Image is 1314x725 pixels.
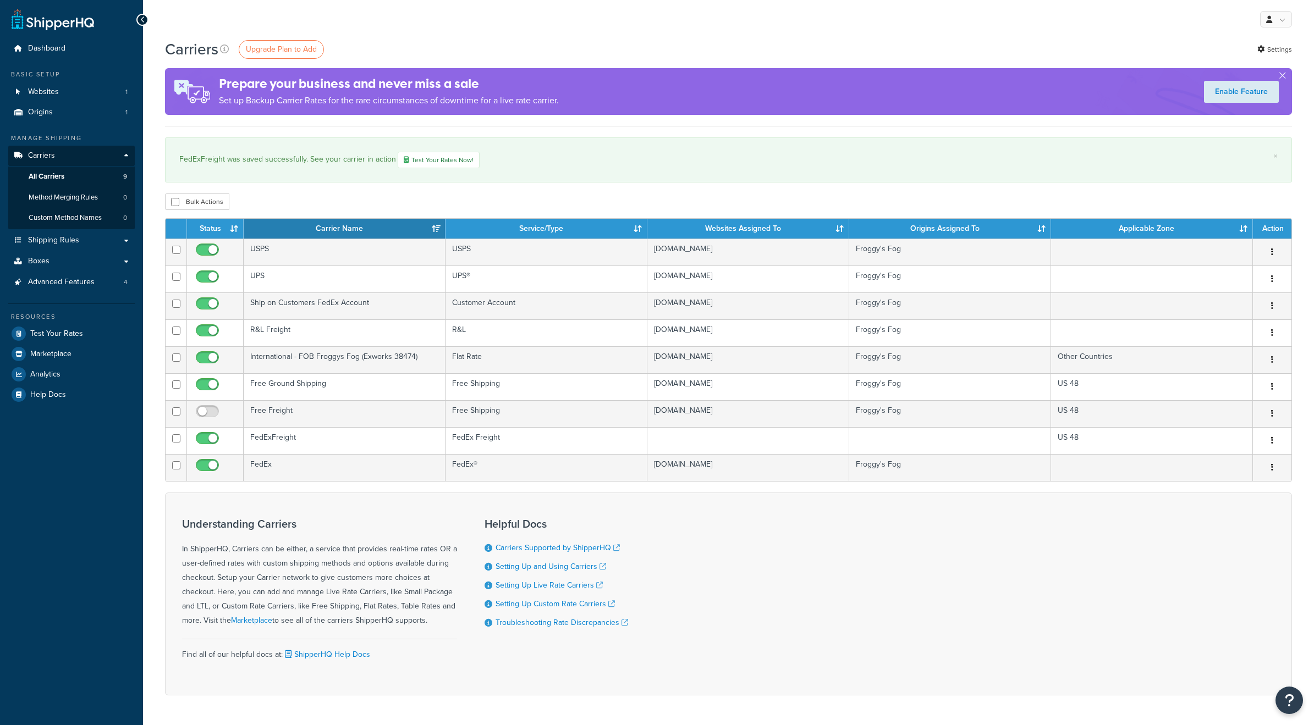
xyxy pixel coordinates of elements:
[8,364,135,384] a: Analytics
[28,151,55,161] span: Carriers
[8,187,135,208] a: Method Merging Rules 0
[28,108,53,117] span: Origins
[647,373,849,400] td: [DOMAIN_NAME]
[125,108,128,117] span: 1
[647,265,849,292] td: [DOMAIN_NAME]
[446,454,647,481] td: FedEx®
[496,579,603,591] a: Setting Up Live Rate Carriers
[283,649,370,660] a: ShipperHQ Help Docs
[8,102,135,123] li: Origins
[219,93,559,108] p: Set up Backup Carrier Rates for the rare circumstances of downtime for a live rate carrier.
[446,373,647,400] td: Free Shipping
[28,87,59,97] span: Websites
[8,208,135,228] li: Custom Method Names
[1273,152,1278,161] a: ×
[165,193,229,210] button: Bulk Actions
[30,370,61,379] span: Analytics
[28,257,50,266] span: Boxes
[165,38,218,60] h1: Carriers
[446,400,647,427] td: Free Shipping
[647,319,849,346] td: [DOMAIN_NAME]
[8,208,135,228] a: Custom Method Names 0
[165,68,219,115] img: ad-rules-rateshop-fe6ec290ccb7230408bd80ed9643f0289d75e0ffd9eb532fc0e269fcd187b520.png
[1204,81,1279,103] a: Enable Feature
[8,272,135,292] a: Advanced Features 4
[1051,400,1253,427] td: US 48
[8,251,135,272] a: Boxes
[29,193,98,202] span: Method Merging Rules
[8,167,135,187] li: All Carriers
[8,324,135,344] a: Test Your Rates
[125,87,128,97] span: 1
[8,187,135,208] li: Method Merging Rules
[244,346,446,373] td: International - FOB Froggys Fog (Exworks 38474)
[496,617,628,628] a: Troubleshooting Rate Discrepancies
[1253,219,1291,239] th: Action
[30,390,66,400] span: Help Docs
[12,8,94,30] a: ShipperHQ Home
[187,219,244,239] th: Status: activate to sort column ascending
[182,639,457,662] div: Find all of our helpful docs at:
[8,167,135,187] a: All Carriers 9
[8,82,135,102] a: Websites 1
[219,75,559,93] h4: Prepare your business and never miss a sale
[182,518,457,628] div: In ShipperHQ, Carriers can be either, a service that provides real-time rates OR a user-defined r...
[446,292,647,319] td: Customer Account
[849,265,1051,292] td: Froggy's Fog
[647,346,849,373] td: [DOMAIN_NAME]
[244,319,446,346] td: R&L Freight
[849,400,1051,427] td: Froggy's Fog
[8,230,135,251] a: Shipping Rules
[8,344,135,364] a: Marketplace
[123,193,127,202] span: 0
[1051,373,1253,400] td: US 48
[8,38,135,59] a: Dashboard
[849,346,1051,373] td: Froggy's Fog
[30,329,83,339] span: Test Your Rates
[1051,346,1253,373] td: Other Countries
[8,102,135,123] a: Origins 1
[124,278,128,287] span: 4
[182,518,457,530] h3: Understanding Carriers
[849,373,1051,400] td: Froggy's Fog
[29,172,64,181] span: All Carriers
[647,400,849,427] td: [DOMAIN_NAME]
[446,239,647,265] td: USPS
[1051,219,1253,239] th: Applicable Zone: activate to sort column ascending
[849,239,1051,265] td: Froggy's Fog
[647,239,849,265] td: [DOMAIN_NAME]
[496,598,615,610] a: Setting Up Custom Rate Carriers
[1051,427,1253,454] td: US 48
[239,40,324,59] a: Upgrade Plan to Add
[244,239,446,265] td: USPS
[8,312,135,322] div: Resources
[28,236,79,245] span: Shipping Rules
[179,152,1278,168] div: FedExFreight was saved successfully. See your carrier in action
[647,219,849,239] th: Websites Assigned To: activate to sort column ascending
[8,272,135,292] li: Advanced Features
[244,427,446,454] td: FedExFreight
[8,134,135,143] div: Manage Shipping
[496,542,620,554] a: Carriers Supported by ShipperHQ
[246,43,317,55] span: Upgrade Plan to Add
[123,213,127,223] span: 0
[8,385,135,405] a: Help Docs
[647,292,849,319] td: [DOMAIN_NAME]
[8,70,135,79] div: Basic Setup
[485,518,628,530] h3: Helpful Docs
[244,373,446,400] td: Free Ground Shipping
[231,615,272,626] a: Marketplace
[28,44,65,53] span: Dashboard
[29,213,102,223] span: Custom Method Names
[849,454,1051,481] td: Froggy's Fog
[244,292,446,319] td: Ship on Customers FedEx Account
[647,454,849,481] td: [DOMAIN_NAME]
[446,219,647,239] th: Service/Type: activate to sort column ascending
